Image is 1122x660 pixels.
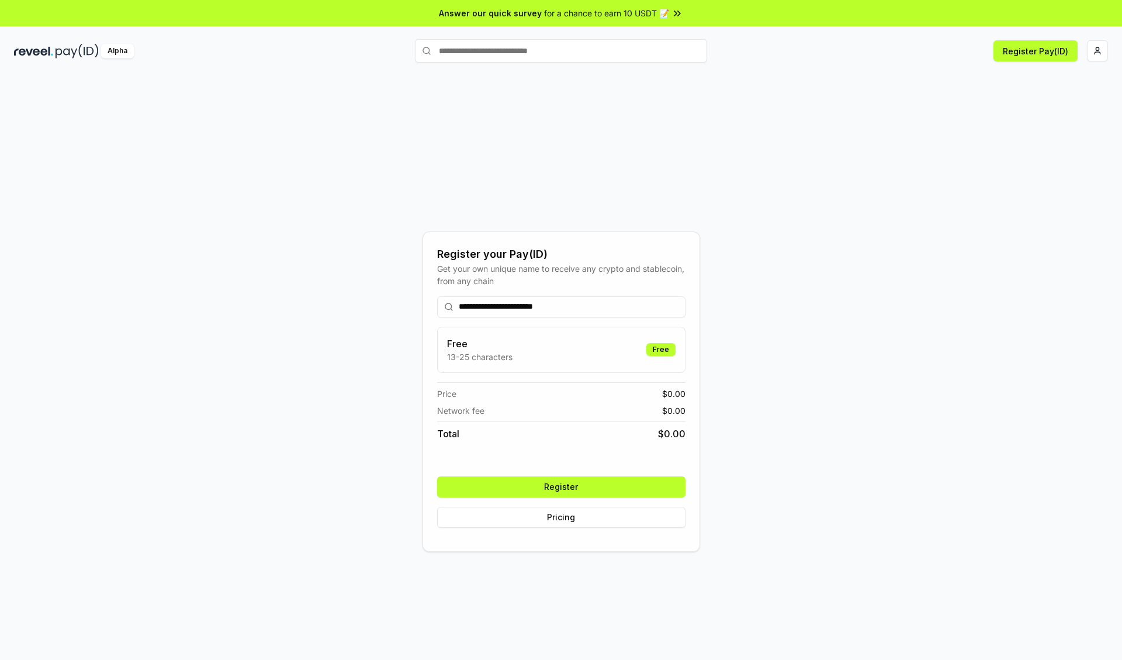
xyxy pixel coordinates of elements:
[993,40,1078,61] button: Register Pay(ID)
[437,476,685,497] button: Register
[658,427,685,441] span: $ 0.00
[437,246,685,262] div: Register your Pay(ID)
[447,351,512,363] p: 13-25 characters
[646,343,676,356] div: Free
[544,7,669,19] span: for a chance to earn 10 USDT 📝
[662,405,685,417] span: $ 0.00
[662,388,685,400] span: $ 0.00
[437,388,456,400] span: Price
[56,44,99,58] img: pay_id
[437,405,484,417] span: Network fee
[437,427,459,441] span: Total
[14,44,53,58] img: reveel_dark
[437,507,685,528] button: Pricing
[437,262,685,287] div: Get your own unique name to receive any crypto and stablecoin, from any chain
[447,337,512,351] h3: Free
[439,7,542,19] span: Answer our quick survey
[101,44,134,58] div: Alpha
